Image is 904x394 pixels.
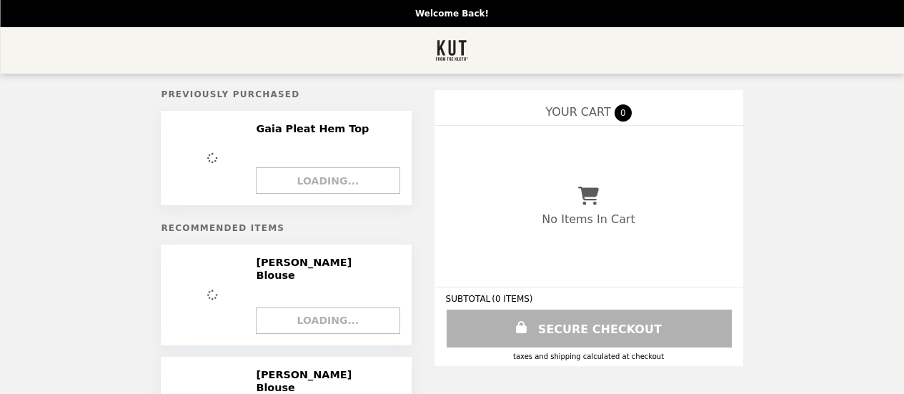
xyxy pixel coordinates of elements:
[446,353,732,360] div: Taxes and Shipping calculated at checkout
[545,105,610,119] span: YOUR CART
[256,256,398,282] h2: [PERSON_NAME] Blouse
[161,223,411,233] h5: Recommended Items
[492,294,532,304] span: ( 0 ITEMS )
[415,9,489,19] p: Welcome Back!
[435,36,469,65] img: Brand Logo
[542,212,635,226] p: No Items In Cart
[161,89,411,99] h5: Previously Purchased
[446,294,492,304] span: SUBTOTAL
[256,122,374,135] h2: Gaia Pleat Hem Top
[615,104,632,122] span: 0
